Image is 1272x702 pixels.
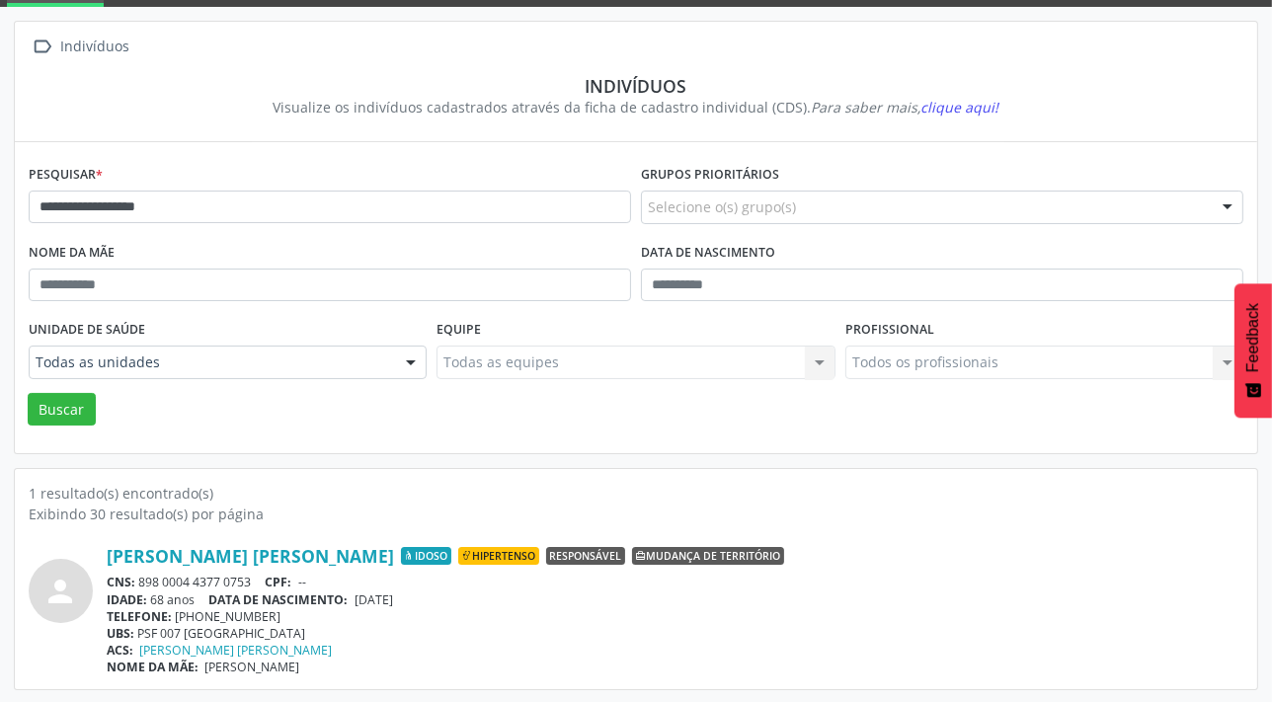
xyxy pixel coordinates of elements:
span: Responsável [546,547,625,565]
a: [PERSON_NAME] [PERSON_NAME] [140,642,333,659]
button: Feedback - Mostrar pesquisa [1234,283,1272,418]
span: Hipertenso [458,547,539,565]
span: NOME DA MÃE: [107,659,199,675]
span: ACS: [107,642,133,659]
div: 1 resultado(s) encontrado(s) [29,483,1243,504]
label: Nome da mãe [29,238,115,269]
div: [PHONE_NUMBER] [107,608,1243,625]
span: Mudança de território [632,547,784,565]
span: UBS: [107,625,134,642]
span: Feedback [1244,303,1262,372]
a:  Indivíduos [29,33,133,61]
a: [PERSON_NAME] [PERSON_NAME] [107,545,394,567]
label: Profissional [845,315,934,346]
span: Todas as unidades [36,352,386,372]
span: DATA DE NASCIMENTO: [209,591,349,608]
span: Idoso [401,547,451,565]
i: Para saber mais, [812,98,999,117]
label: Equipe [437,315,481,346]
div: Indivíduos [57,33,133,61]
div: Visualize os indivíduos cadastrados através da ficha de cadastro individual (CDS). [42,97,1230,117]
label: Data de nascimento [641,238,775,269]
button: Buscar [28,393,96,427]
span: [PERSON_NAME] [205,659,300,675]
span: Selecione o(s) grupo(s) [648,196,796,217]
span: CNS: [107,574,135,590]
span: CPF: [266,574,292,590]
label: Unidade de saúde [29,315,145,346]
div: 898 0004 4377 0753 [107,574,1243,590]
span: clique aqui! [921,98,999,117]
i: person [43,574,79,609]
label: Grupos prioritários [641,160,779,191]
span: TELEFONE: [107,608,172,625]
div: 68 anos [107,591,1243,608]
span: IDADE: [107,591,147,608]
span: -- [298,574,306,590]
div: PSF 007 [GEOGRAPHIC_DATA] [107,625,1243,642]
span: [DATE] [355,591,393,608]
div: Exibindo 30 resultado(s) por página [29,504,1243,524]
label: Pesquisar [29,160,103,191]
div: Indivíduos [42,75,1230,97]
i:  [29,33,57,61]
